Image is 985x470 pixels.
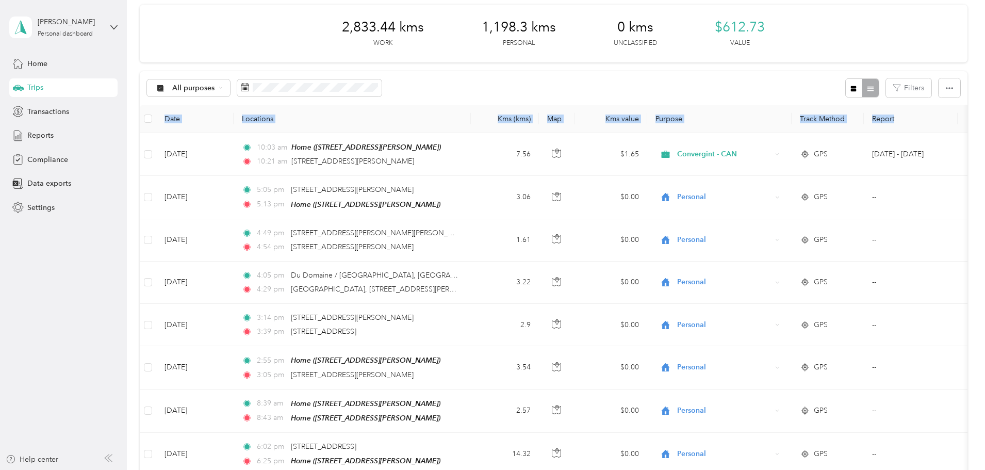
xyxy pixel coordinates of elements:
[291,143,441,151] span: Home ([STREET_ADDRESS][PERSON_NAME])
[677,234,771,246] span: Personal
[342,19,424,36] span: 2,833.44 kms
[677,277,771,288] span: Personal
[291,157,414,166] span: [STREET_ADDRESS][PERSON_NAME]
[471,262,539,304] td: 3.22
[291,399,440,408] span: Home ([STREET_ADDRESS][PERSON_NAME])
[291,271,721,280] span: Du Domaine / [GEOGRAPHIC_DATA], [GEOGRAPHIC_DATA][PERSON_NAME], [GEOGRAPHIC_DATA] 2C1, [GEOGRAPHI...
[715,19,765,36] span: $612.73
[156,176,234,219] td: [DATE]
[257,369,286,381] span: 3:05 pm
[792,105,864,133] th: Track Method
[864,390,958,433] td: --
[575,219,647,262] td: $0.00
[156,262,234,304] td: [DATE]
[257,156,287,167] span: 10:21 am
[257,456,286,467] span: 6:25 pm
[291,414,440,422] span: Home ([STREET_ADDRESS][PERSON_NAME])
[864,219,958,262] td: --
[156,304,234,346] td: [DATE]
[575,304,647,346] td: $0.00
[156,390,234,433] td: [DATE]
[814,234,828,246] span: GPS
[482,19,556,36] span: 1,198.3 kms
[647,105,792,133] th: Purpose
[864,262,958,304] td: --
[27,106,69,117] span: Transactions
[373,39,392,48] p: Work
[471,219,539,262] td: 1.61
[27,130,54,141] span: Reports
[471,105,539,133] th: Kms (kms)
[503,39,535,48] p: Personal
[575,262,647,304] td: $0.00
[471,133,539,176] td: 7.56
[471,346,539,389] td: 3.54
[27,202,55,213] span: Settings
[291,313,414,322] span: [STREET_ADDRESS][PERSON_NAME]
[814,405,828,416] span: GPS
[677,149,771,160] span: Convergint - CAN
[6,454,58,465] button: Help center
[257,199,286,210] span: 5:13 pm
[257,312,286,323] span: 3:14 pm
[257,412,286,424] span: 8:43 am
[814,362,828,373] span: GPS
[27,178,71,189] span: Data exports
[38,17,102,27] div: [PERSON_NAME]
[291,327,356,336] span: [STREET_ADDRESS]
[291,229,471,237] span: [STREET_ADDRESS][PERSON_NAME][PERSON_NAME]
[814,319,828,331] span: GPS
[156,219,234,262] td: [DATE]
[677,319,771,331] span: Personal
[864,133,958,176] td: Sep 1 - 30, 2025
[172,85,215,92] span: All purposes
[291,442,356,451] span: [STREET_ADDRESS]
[864,105,958,133] th: Report
[27,58,47,69] span: Home
[38,31,93,37] div: Personal dashboard
[156,133,234,176] td: [DATE]
[617,19,653,36] span: 0 kms
[575,133,647,176] td: $1.65
[814,149,828,160] span: GPS
[291,285,492,294] span: [GEOGRAPHIC_DATA], [STREET_ADDRESS][PERSON_NAME]
[234,105,471,133] th: Locations
[257,270,286,281] span: 4:05 pm
[864,176,958,219] td: --
[257,241,286,253] span: 4:54 pm
[27,82,43,93] span: Trips
[575,390,647,433] td: $0.00
[471,390,539,433] td: 2.57
[291,370,414,379] span: [STREET_ADDRESS][PERSON_NAME]
[677,448,771,460] span: Personal
[257,228,286,239] span: 4:49 pm
[575,105,647,133] th: Kms value
[257,142,287,153] span: 10:03 am
[257,355,286,366] span: 2:55 pm
[927,412,985,470] iframe: Everlance-gr Chat Button Frame
[730,39,750,48] p: Value
[614,39,657,48] p: Unclassified
[257,441,286,452] span: 6:02 pm
[539,105,575,133] th: Map
[291,185,414,194] span: [STREET_ADDRESS][PERSON_NAME]
[291,457,440,465] span: Home ([STREET_ADDRESS][PERSON_NAME])
[156,346,234,389] td: [DATE]
[257,326,286,337] span: 3:39 pm
[864,304,958,346] td: --
[575,346,647,389] td: $0.00
[27,154,68,165] span: Compliance
[257,284,286,295] span: 4:29 pm
[814,191,828,203] span: GPS
[575,176,647,219] td: $0.00
[471,176,539,219] td: 3.06
[814,448,828,460] span: GPS
[291,242,414,251] span: [STREET_ADDRESS][PERSON_NAME]
[864,346,958,389] td: --
[291,200,440,208] span: Home ([STREET_ADDRESS][PERSON_NAME])
[257,398,286,409] span: 8:39 am
[257,184,286,196] span: 5:05 pm
[814,277,828,288] span: GPS
[471,304,539,346] td: 2.9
